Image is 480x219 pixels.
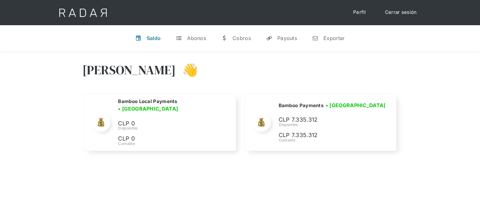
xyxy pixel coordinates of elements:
p: CLP 0 [118,134,213,143]
div: n [312,35,318,41]
div: v [135,35,142,41]
div: y [266,35,272,41]
div: Contable [278,137,388,143]
a: Cerrar sesión [379,6,423,19]
h2: Bamboo Local Payments [118,98,177,105]
p: CLP 7.335.312 [278,131,373,140]
div: Cobros [233,35,251,41]
h3: [PERSON_NAME] [82,62,176,78]
div: Saldo [147,35,161,41]
div: Payouts [277,35,297,41]
a: Perfil [347,6,372,19]
div: Exportar [323,35,345,41]
h3: • [GEOGRAPHIC_DATA] [326,101,386,109]
div: Disponible [278,122,388,128]
div: Contable [118,141,228,147]
div: Disponible [118,125,228,131]
p: CLP 7.335.312 [278,115,373,124]
h2: Bamboo Payments [278,102,323,109]
h3: 👋 [176,62,198,78]
div: w [221,35,228,41]
p: CLP 0 [118,119,213,128]
h3: • [GEOGRAPHIC_DATA] [118,105,178,112]
div: t [176,35,182,41]
div: Abonos [187,35,206,41]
